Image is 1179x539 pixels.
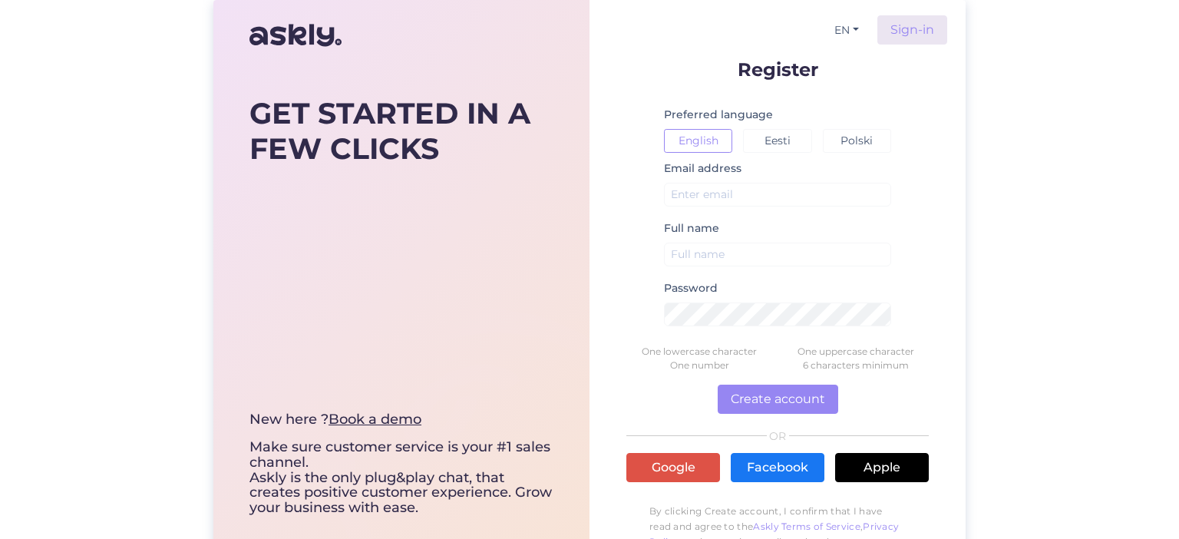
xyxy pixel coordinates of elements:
div: GET STARTED IN A FEW CLICKS [249,96,553,166]
label: Full name [664,220,719,236]
a: Sign-in [877,15,947,45]
div: New here ? [249,412,553,428]
a: Apple [835,453,929,482]
button: EN [828,19,865,41]
button: Create account [718,385,838,414]
img: Askly [249,17,342,54]
input: Full name [664,243,891,266]
button: Eesti [743,129,811,153]
p: Register [626,60,929,79]
div: 6 characters minimum [778,359,934,372]
a: Askly Terms of Service [753,521,860,532]
div: One number [621,359,778,372]
span: OR [767,431,789,441]
div: One uppercase character [778,345,934,359]
a: Book a demo [329,411,421,428]
label: Preferred language [664,107,773,123]
button: Polski [823,129,891,153]
div: Make sure customer service is your #1 sales channel. Askly is the only plug&play chat, that creat... [249,412,553,516]
a: Google [626,453,720,482]
input: Enter email [664,183,891,207]
label: Email address [664,160,741,177]
label: Password [664,280,718,296]
div: One lowercase character [621,345,778,359]
a: Facebook [731,453,824,482]
button: English [664,129,732,153]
